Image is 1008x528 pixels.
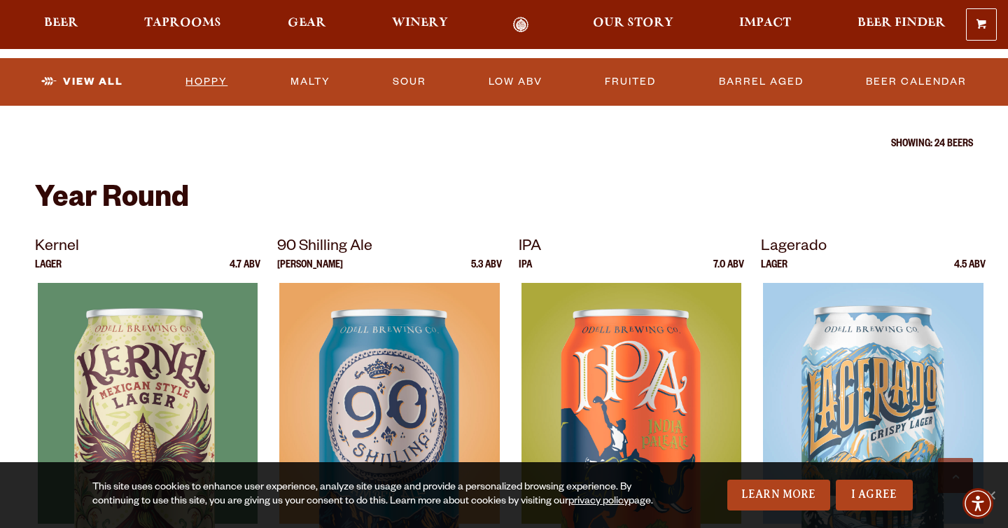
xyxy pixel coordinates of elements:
[144,18,221,29] span: Taprooms
[599,66,661,98] a: Fruited
[279,17,335,33] a: Gear
[92,481,655,509] div: This site uses cookies to enhance user experience, analyze site usage and provide a personalized ...
[848,17,955,33] a: Beer Finder
[962,488,993,519] div: Accessibility Menu
[495,17,547,33] a: Odell Home
[285,66,336,98] a: Malty
[483,66,548,98] a: Low ABV
[593,18,673,29] span: Our Story
[713,66,809,98] a: Barrel Aged
[730,17,800,33] a: Impact
[860,66,972,98] a: Beer Calendar
[836,480,913,510] a: I Agree
[584,17,682,33] a: Our Story
[727,480,830,510] a: Learn More
[857,18,946,29] span: Beer Finder
[713,260,744,283] p: 7.0 ABV
[35,235,260,260] p: Kernel
[568,496,629,508] a: privacy policy
[44,18,78,29] span: Beer
[519,260,532,283] p: IPA
[277,260,343,283] p: [PERSON_NAME]
[36,66,129,98] a: View All
[383,17,457,33] a: Winery
[392,18,448,29] span: Winery
[761,260,787,283] p: Lager
[135,17,230,33] a: Taprooms
[277,235,503,260] p: 90 Shilling Ale
[761,235,986,260] p: Lagerado
[35,184,973,218] h2: Year Round
[35,139,973,151] p: Showing: 24 Beers
[519,235,744,260] p: IPA
[387,66,432,98] a: Sour
[288,18,326,29] span: Gear
[739,18,791,29] span: Impact
[954,260,986,283] p: 4.5 ABV
[35,260,62,283] p: Lager
[230,260,260,283] p: 4.7 ABV
[180,66,233,98] a: Hoppy
[35,17,87,33] a: Beer
[471,260,502,283] p: 5.3 ABV
[938,458,973,493] a: Scroll to top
